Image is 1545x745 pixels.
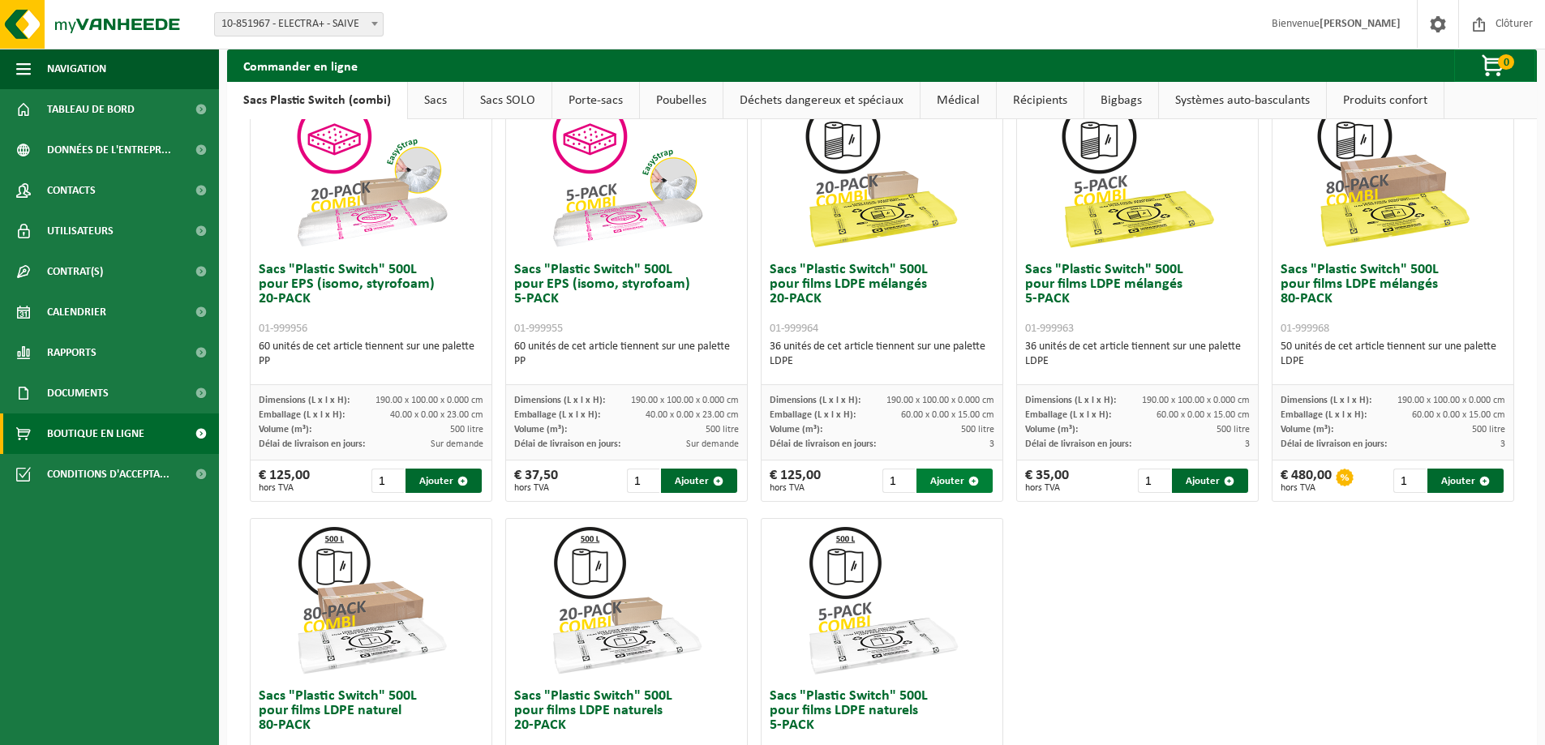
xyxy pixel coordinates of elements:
input: 1 [371,469,405,493]
span: hors TVA [1281,483,1332,493]
h3: Sacs "Plastic Switch" 500L pour EPS (isomo, styrofoam) 20-PACK [259,263,483,336]
div: 60 unités de cet article tiennent sur une palette [259,340,483,369]
span: Navigation [47,49,106,89]
div: 60 unités de cet article tiennent sur une palette [514,340,739,369]
span: 40.00 x 0.00 x 23.00 cm [390,410,483,420]
a: Sacs Plastic Switch (combi) [227,82,407,119]
span: 60.00 x 0.00 x 15.00 cm [901,410,994,420]
img: 01-999968 [1312,92,1474,255]
span: Délai de livraison en jours: [1025,439,1131,449]
span: 01-999956 [259,323,307,335]
button: Ajouter [916,469,993,493]
span: Dimensions (L x l x H): [1025,396,1116,405]
img: 01-999960 [801,519,963,681]
span: Emballage (L x l x H): [259,410,345,420]
div: € 480,00 [1281,469,1332,493]
input: 1 [882,469,916,493]
h2: Commander en ligne [227,49,374,81]
div: LDPE [770,354,994,369]
span: Délai de livraison en jours: [1281,439,1387,449]
button: Ajouter [1172,469,1248,493]
span: 10-851967 - ELECTRA+ - SAIVE [214,12,384,36]
span: Délai de livraison en jours: [259,439,365,449]
span: Rapports [47,332,97,373]
span: Délai de livraison en jours: [770,439,876,449]
div: PP [514,354,739,369]
span: 01-999955 [514,323,563,335]
h3: Sacs "Plastic Switch" 500L pour films LDPE mélangés 80-PACK [1281,263,1505,336]
img: 01-999963 [1057,92,1219,255]
span: Volume (m³): [770,425,822,435]
span: hors TVA [770,483,821,493]
span: 500 litre [961,425,994,435]
div: LDPE [1025,354,1250,369]
h3: Sacs "Plastic Switch" 500L pour EPS (isomo, styrofoam) 5-PACK [514,263,739,336]
span: Utilisateurs [47,211,114,251]
span: Dimensions (L x l x H): [259,396,350,405]
span: hors TVA [259,483,310,493]
span: 3 [1500,439,1505,449]
span: Sur demande [431,439,483,449]
a: Déchets dangereux et spéciaux [723,82,920,119]
span: hors TVA [514,483,558,493]
span: 01-999963 [1025,323,1074,335]
span: Tableau de bord [47,89,135,130]
span: 3 [989,439,994,449]
a: Bigbags [1084,82,1158,119]
span: 190.00 x 100.00 x 0.000 cm [1397,396,1505,405]
div: 36 unités de cet article tiennent sur une palette [1025,340,1250,369]
span: Calendrier [47,292,106,332]
span: 3 [1245,439,1250,449]
span: 500 litre [1472,425,1505,435]
img: 01-999955 [546,92,708,255]
strong: [PERSON_NAME] [1320,18,1401,30]
span: hors TVA [1025,483,1069,493]
span: 01-999964 [770,323,818,335]
span: 190.00 x 100.00 x 0.000 cm [376,396,483,405]
div: € 125,00 [259,469,310,493]
span: Emballage (L x l x H): [770,410,856,420]
h3: Sacs "Plastic Switch" 500L pour films LDPE mélangés 20-PACK [770,263,994,336]
div: € 35,00 [1025,469,1069,493]
button: Ajouter [1427,469,1504,493]
a: Sacs SOLO [464,82,551,119]
span: 40.00 x 0.00 x 23.00 cm [646,410,739,420]
img: 01-999970 [290,519,453,681]
span: Emballage (L x l x H): [1281,410,1367,420]
img: 01-999961 [546,519,708,681]
span: Contacts [47,170,96,211]
span: 01-999968 [1281,323,1329,335]
div: € 125,00 [770,469,821,493]
span: Volume (m³): [514,425,567,435]
span: Données de l'entrepr... [47,130,171,170]
span: 190.00 x 100.00 x 0.000 cm [1142,396,1250,405]
div: 50 unités de cet article tiennent sur une palette [1281,340,1505,369]
span: Dimensions (L x l x H): [514,396,605,405]
img: 01-999964 [801,92,963,255]
span: 0 [1498,54,1514,70]
span: 60.00 x 0.00 x 15.00 cm [1157,410,1250,420]
span: Contrat(s) [47,251,103,292]
button: 0 [1454,49,1535,82]
a: Porte-sacs [552,82,639,119]
span: 190.00 x 100.00 x 0.000 cm [886,396,994,405]
a: Systèmes auto-basculants [1159,82,1326,119]
a: Récipients [997,82,1084,119]
span: 60.00 x 0.00 x 15.00 cm [1412,410,1505,420]
span: 500 litre [706,425,739,435]
span: Emballage (L x l x H): [514,410,600,420]
img: 01-999956 [290,92,453,255]
button: Ajouter [661,469,737,493]
span: Volume (m³): [1025,425,1078,435]
span: Emballage (L x l x H): [1025,410,1111,420]
h3: Sacs "Plastic Switch" 500L pour films LDPE mélangés 5-PACK [1025,263,1250,336]
span: Conditions d'accepta... [47,454,170,495]
div: PP [259,354,483,369]
input: 1 [1393,469,1427,493]
input: 1 [1138,469,1171,493]
a: Produits confort [1327,82,1444,119]
div: € 37,50 [514,469,558,493]
span: Documents [47,373,109,413]
span: Délai de livraison en jours: [514,439,620,449]
div: 36 unités de cet article tiennent sur une palette [770,340,994,369]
